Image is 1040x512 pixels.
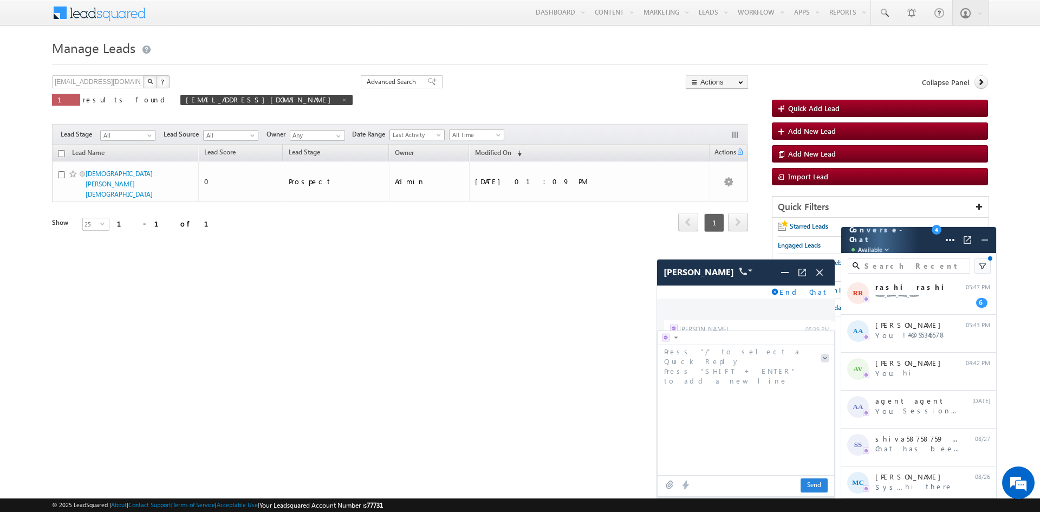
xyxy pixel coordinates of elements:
[841,277,996,486] div: grid
[289,177,384,186] div: Prospect
[204,148,236,156] span: Lead Score
[52,218,74,228] div: Show
[330,131,344,141] a: Show All Items
[58,150,65,157] input: Check all records
[52,39,135,56] span: Manage Leads
[101,131,152,140] span: All
[678,214,698,231] a: prev
[111,501,127,508] a: About
[173,501,215,508] a: Terms of Service
[849,225,926,255] span: Converse - Chat
[922,77,969,87] span: Collapse Panel
[199,146,241,160] a: Lead Score
[788,126,836,135] span: Add New Lead
[470,146,527,160] a: Modified On (sorted descending)
[704,213,724,232] span: 1
[672,333,680,342] img: dropdown
[117,217,222,230] div: 1 - 1 of 1
[147,79,153,84] img: Search
[670,325,678,332] img: connector
[862,260,965,272] input: Search Recent Chats
[788,172,828,181] span: Import Lead
[779,287,828,297] span: End Chat
[161,77,166,86] span: ?
[100,130,155,141] a: All
[395,177,465,186] div: Admin
[449,129,504,140] a: All Time
[128,501,171,508] a: Contact Support
[389,129,445,140] a: Last Activity
[475,177,624,186] div: [DATE] 01:09 PM
[678,213,698,231] span: prev
[814,267,825,278] img: Close
[679,325,766,334] span: Aman Aman
[513,149,522,158] span: (sorted descending)
[290,130,345,141] input: Type to Search
[475,148,511,157] span: Modified On
[217,501,258,508] a: Acceptable Use
[259,501,383,509] span: Your Leadsquared Account Number is
[739,268,752,275] img: call icon
[52,500,383,510] span: © 2025 LeadSquared | | | | |
[157,75,170,88] button: ?
[266,129,290,139] span: Owner
[100,221,109,226] span: select
[283,146,326,160] a: Lead Stage
[204,177,278,186] div: 0
[962,235,973,245] img: Open Full Screen
[57,95,75,104] span: 1
[778,241,821,249] span: Engaged Leads
[67,147,110,161] a: Lead Name
[778,266,791,279] img: minimize
[788,149,836,158] span: Add New Lead
[797,267,808,278] img: maximize
[772,197,989,218] div: Quick Filters
[352,129,389,139] span: Date Range
[664,267,734,277] span: Aman Aman
[367,501,383,509] span: 77731
[790,222,828,230] span: Starred Leads
[686,75,748,89] button: Actions
[83,218,100,230] span: 25
[788,103,840,113] span: Quick Add Lead
[728,214,748,231] a: next
[367,77,419,87] span: Advanced Search
[86,170,153,198] a: [DEMOGRAPHIC_DATA][PERSON_NAME][DEMOGRAPHIC_DATA]
[390,130,441,140] span: Last Activity
[768,325,830,334] span: 05:39 PM
[164,129,203,139] span: Lead Source
[771,287,828,297] div: End Chat
[853,262,860,269] img: search
[662,333,671,342] span: Web
[61,129,100,139] span: Lead Stage
[186,95,336,104] span: [EMAIL_ADDRESS][DOMAIN_NAME]
[203,130,258,141] a: All
[289,148,320,156] span: Lead Stage
[204,131,255,140] span: All
[395,148,414,157] span: Owner
[932,225,941,235] span: 4
[450,130,501,140] span: All Time
[710,146,736,160] span: Actions
[979,235,990,245] img: svg+xml;base64,PHN2ZyB4bWxucz0iaHR0cDovL3d3dy53My5vcmcvMjAwMC9zdmciIHdpZHRoPSIyNCIgaGVpZ2h0PSIyNC...
[83,95,169,104] span: results found
[662,333,669,342] img: bot connector
[728,213,748,231] span: next
[664,481,675,489] img: attach files
[977,261,988,271] img: filter icon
